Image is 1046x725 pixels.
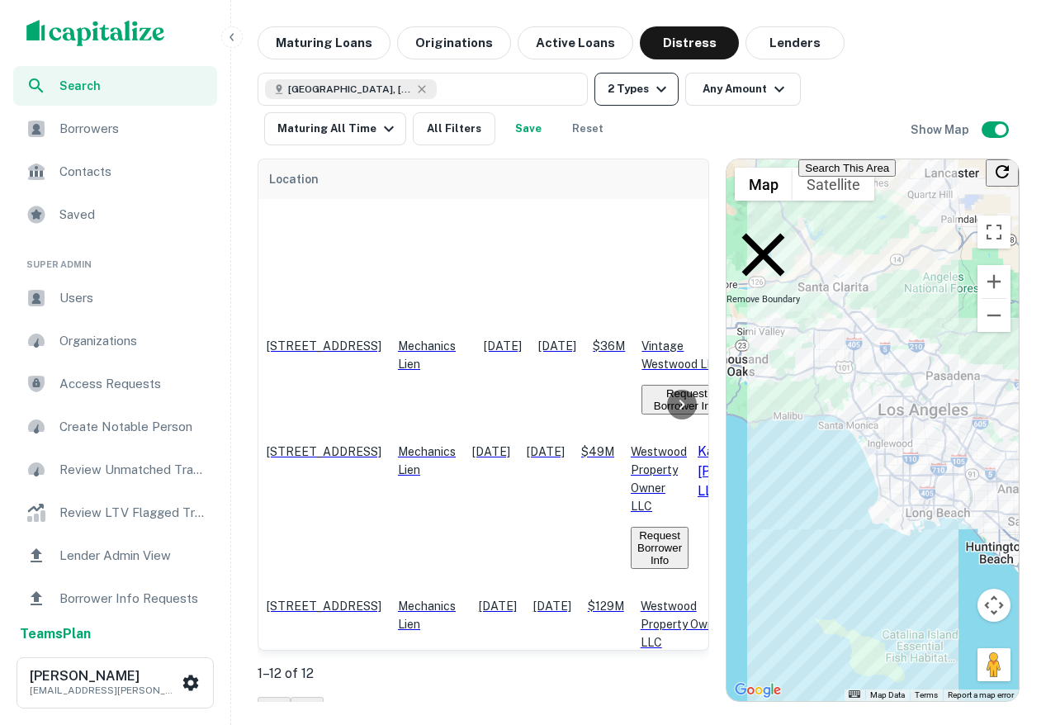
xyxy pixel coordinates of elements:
button: [GEOGRAPHIC_DATA], [GEOGRAPHIC_DATA], [GEOGRAPHIC_DATA] [258,73,588,106]
span: Location [268,169,319,189]
strong: Teams Plan [20,626,91,642]
p: [DATE] [484,337,522,355]
a: Lender Admin View [13,536,217,576]
button: Distress [640,26,739,59]
p: $36M [593,337,625,355]
button: Show street map [735,168,793,201]
p: [STREET_ADDRESS] [267,337,381,355]
p: [DATE] [527,443,565,461]
span: Review Unmatched Transactions [59,460,207,480]
a: Organizations [13,321,217,361]
p: $129M [588,597,624,615]
a: Contacts [13,152,217,192]
img: Google [731,680,785,701]
a: Review LTV Flagged Transactions [13,493,217,533]
a: TeamsPlan [20,624,91,644]
a: Borrowers [13,109,217,149]
a: Open this area in Google Maps (opens a new window) [731,680,785,701]
p: Westwood Property Owner LLC [641,597,727,652]
div: 0 0 [727,159,1019,701]
button: Map camera controls [977,589,1011,622]
button: Request Borrower Info [641,385,731,415]
p: 1–12 of 12 [258,664,324,684]
p: Westwood Property Owner LLC [631,443,689,515]
p: [DATE] [538,337,576,355]
div: Maturing All Time [277,119,399,139]
li: Super Admin [13,238,217,278]
p: [STREET_ADDRESS] [267,597,381,615]
span: [GEOGRAPHIC_DATA], [GEOGRAPHIC_DATA], [GEOGRAPHIC_DATA] [288,82,412,97]
button: Search This Area [798,159,896,177]
button: Lenders [745,26,845,59]
p: $49M [581,443,614,461]
button: Go to previous page [258,697,291,724]
span: Users [59,288,207,308]
h6: [PERSON_NAME] [30,670,178,683]
span: Create Notable Person [59,417,207,437]
p: [DATE] [472,443,510,461]
span: Saved [59,205,207,225]
a: Users [13,278,217,318]
button: Active Loans [518,26,633,59]
span: Search [59,77,207,95]
p: Mechanics Lien [398,337,467,373]
p: Remove Boundary [727,218,800,305]
button: Save your search to get updates of matches that match your search criteria. [502,112,555,145]
p: [DATE] [479,597,517,615]
p: Mechanics Lien [398,443,456,479]
iframe: Chat Widget [963,593,1046,672]
a: Saved [13,195,217,235]
button: Reset [561,112,614,145]
a: Terms (opens in new tab) [915,690,938,699]
button: Map Data [870,689,905,701]
img: capitalize-logo.png [26,20,165,46]
p: Mechanics Lien [398,597,462,633]
button: Any Amount [685,73,801,106]
button: All Filters [413,112,495,145]
span: Borrowers [59,119,207,139]
button: Maturing Loans [258,26,390,59]
span: Review LTV Flagged Transactions [59,503,207,523]
button: Zoom out [977,299,1011,332]
button: Originations [397,26,511,59]
a: Search [13,66,217,106]
a: Access Requests [13,364,217,404]
a: Borrower Info Requests [13,579,217,618]
a: Create Notable Person [13,407,217,447]
span: Contacts [59,162,207,182]
button: Zoom in [977,265,1011,298]
span: Access Requests [59,374,207,394]
button: Keyboard shortcuts [849,690,860,698]
button: Show satellite imagery [793,168,874,201]
span: Organizations [59,331,207,351]
button: [PERSON_NAME][EMAIL_ADDRESS][PERSON_NAME][DOMAIN_NAME] [17,657,214,708]
button: Toggle fullscreen view [977,216,1011,249]
button: Reload search area [986,159,1019,187]
button: Go to next page [291,697,324,724]
p: Vintage Westwood LLC [641,337,731,373]
span: Lender Admin View [59,546,207,566]
a: Report a map error [948,690,1014,699]
a: Review Unmatched Transactions [13,450,217,490]
p: [STREET_ADDRESS] [267,443,381,461]
p: [DATE] [533,597,571,615]
span: Borrower Info Requests [59,589,207,609]
button: Request Borrower Info [631,527,689,569]
h6: Show Map [911,121,972,139]
button: Maturing All Time [264,112,406,145]
p: [EMAIL_ADDRESS][PERSON_NAME][DOMAIN_NAME] [30,683,178,698]
button: 2 Types [594,73,679,106]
